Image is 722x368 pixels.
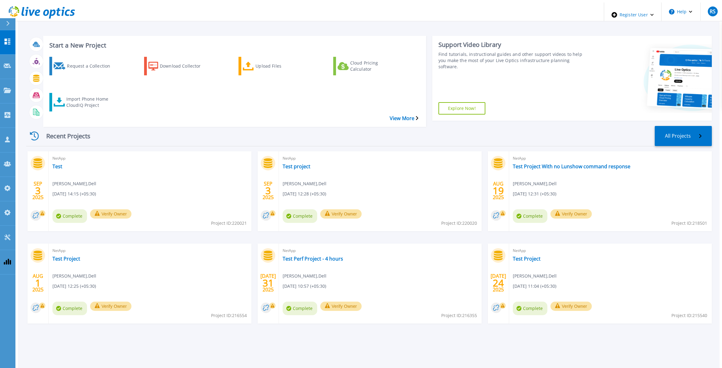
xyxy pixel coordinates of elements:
span: [PERSON_NAME] , Dell [52,180,96,187]
div: Register User [604,2,661,27]
span: [PERSON_NAME] , Dell [283,180,326,187]
span: 3 [265,188,271,193]
span: 31 [263,280,274,286]
span: 3 [35,188,41,193]
span: 1 [35,280,41,286]
a: View More [390,115,418,121]
span: [DATE] 12:28 (+05:30) [283,190,326,197]
a: Test Project [52,256,80,262]
span: Complete [52,209,87,223]
span: Complete [52,302,87,315]
span: 24 [493,280,504,286]
a: Download Collector [144,57,219,75]
div: Import Phone Home CloudIQ Project [66,94,116,110]
div: Download Collector [160,58,209,74]
a: Test Perf Project - 4 hours [283,256,343,262]
span: NetApp [52,155,248,162]
span: Complete [513,302,547,315]
span: Project ID: 216355 [441,312,477,319]
span: Complete [283,209,317,223]
button: Help [662,2,700,21]
h3: Start a New Project [49,42,418,49]
span: 19 [493,188,504,193]
div: Recent Projects [26,128,100,144]
span: Complete [283,302,317,315]
span: NetApp [283,247,478,254]
a: Test project [283,163,310,169]
button: Verify Owner [320,209,362,219]
div: SEP 2025 [262,179,274,202]
a: All Projects [655,126,712,146]
span: [DATE] 10:57 (+05:30) [283,283,326,290]
span: [DATE] 14:15 (+05:30) [52,190,96,197]
span: [PERSON_NAME] , Dell [283,273,326,279]
span: NetApp [513,155,708,162]
span: [PERSON_NAME] , Dell [513,273,557,279]
span: [PERSON_NAME] , Dell [513,180,557,187]
a: Test Project With no Lunshow command response [513,163,630,169]
div: Support Video Library [438,41,582,49]
span: NetApp [513,247,708,254]
div: SEP 2025 [32,179,44,202]
span: [DATE] 12:25 (+05:30) [52,283,96,290]
div: Upload Files [255,58,305,74]
span: Complete [513,209,547,223]
a: Request a Collection [49,57,124,75]
button: Verify Owner [90,302,131,311]
span: NetApp [283,155,478,162]
span: [DATE] 12:31 (+05:30) [513,190,556,197]
div: [DATE] 2025 [492,272,504,294]
a: Test Project [513,256,541,262]
button: Verify Owner [90,209,131,219]
span: Project ID: 215540 [671,312,707,319]
div: Cloud Pricing Calculator [350,58,400,74]
span: [PERSON_NAME] , Dell [52,273,96,279]
a: Upload Files [239,57,313,75]
div: Request a Collection [67,58,116,74]
button: Verify Owner [320,302,362,311]
span: Project ID: 220020 [441,220,477,227]
div: AUG 2025 [32,272,44,294]
div: AUG 2025 [492,179,504,202]
span: Project ID: 216554 [211,312,247,319]
button: Verify Owner [550,302,592,311]
div: [DATE] 2025 [262,272,274,294]
span: Project ID: 218501 [671,220,707,227]
a: Cloud Pricing Calculator [333,57,408,75]
div: Find tutorials, instructional guides and other support videos to help you make the most of your L... [438,51,582,70]
button: Verify Owner [550,209,592,219]
span: [DATE] 11:04 (+05:30) [513,283,556,290]
span: NetApp [52,247,248,254]
span: RS [710,9,716,14]
span: Project ID: 220021 [211,220,247,227]
a: Test [52,163,62,169]
a: Explore Now! [438,102,485,115]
